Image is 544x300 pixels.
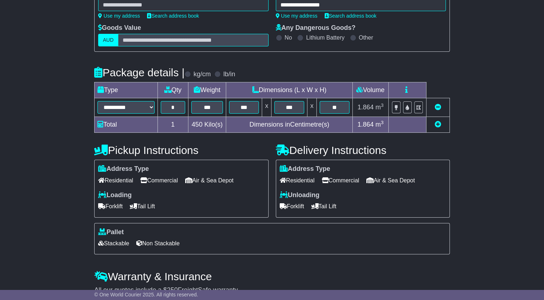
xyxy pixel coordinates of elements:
span: 250 [167,286,178,294]
label: Other [359,34,373,41]
label: lb/in [223,71,235,78]
span: 450 [192,121,202,128]
span: Non Stackable [136,238,179,249]
span: Air & Sea Depot [366,175,415,186]
span: Commercial [322,175,359,186]
label: Address Type [98,165,149,173]
span: Commercial [140,175,178,186]
label: Lithium Battery [306,34,344,41]
span: 1.864 [357,121,374,128]
label: Pallet [98,228,124,236]
h4: Package details | [94,67,184,78]
h4: Delivery Instructions [276,144,450,156]
label: AUD [98,34,118,46]
td: Dimensions (L x W x H) [226,82,352,98]
label: Any Dangerous Goods? [276,24,356,32]
span: Forklift [98,201,123,212]
span: Air & Sea Depot [185,175,234,186]
td: Kilo(s) [188,117,226,133]
td: Weight [188,82,226,98]
td: Dimensions in Centimetre(s) [226,117,352,133]
span: © One World Courier 2025. All rights reserved. [94,292,198,297]
td: Type [95,82,157,98]
td: Total [95,117,157,133]
span: m [375,121,384,128]
label: Unloading [280,191,320,199]
span: Tail Lift [130,201,155,212]
span: 1.864 [357,104,374,111]
a: Search address book [147,13,199,19]
a: Use my address [98,13,140,19]
label: No [285,34,292,41]
span: Residential [98,175,133,186]
h4: Pickup Instructions [94,144,268,156]
span: m [375,104,384,111]
td: x [307,98,316,117]
td: x [262,98,271,117]
label: Loading [98,191,132,199]
label: Goods Value [98,24,141,32]
a: Use my address [276,13,317,19]
span: Tail Lift [311,201,337,212]
h4: Warranty & Insurance [94,271,450,282]
td: Qty [157,82,188,98]
label: kg/cm [193,71,211,78]
span: Stackable [98,238,129,249]
span: Forklift [280,201,304,212]
sup: 3 [381,103,384,108]
span: Residential [280,175,315,186]
a: Search address book [325,13,376,19]
div: All our quotes include a $ FreightSafe warranty. [94,286,450,294]
a: Add new item [435,121,441,128]
td: Volume [352,82,388,98]
sup: 3 [381,120,384,125]
a: Remove this item [435,104,441,111]
label: Address Type [280,165,330,173]
td: 1 [157,117,188,133]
